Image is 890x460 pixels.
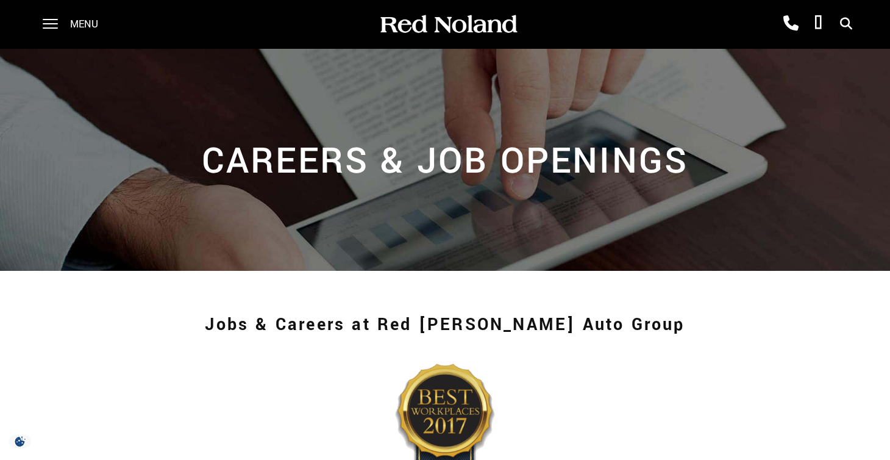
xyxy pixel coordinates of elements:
h2: Careers & Job Openings [54,132,836,187]
img: Red Noland Auto Group [378,14,518,35]
section: Click to Open Cookie Consent Modal [6,435,34,448]
img: Opt-Out Icon [6,435,34,448]
h1: Jobs & Careers at Red [PERSON_NAME] Auto Group [69,301,820,350]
